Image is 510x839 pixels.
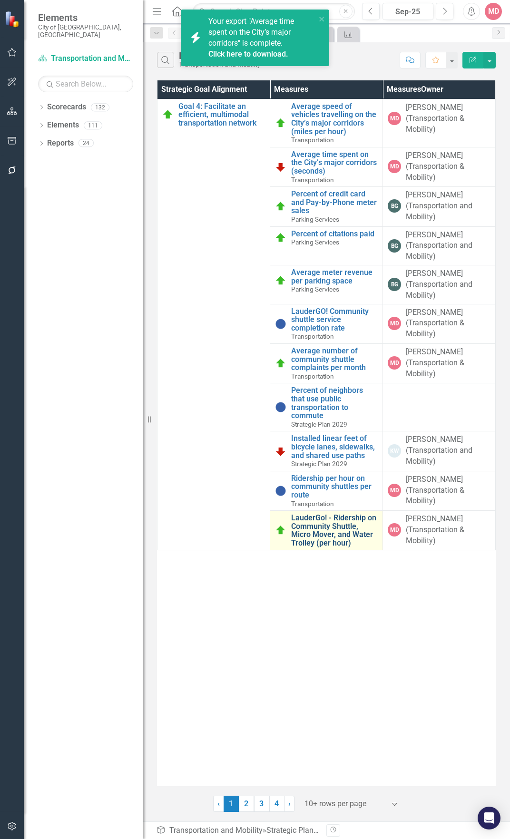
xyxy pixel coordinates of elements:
span: Parking Services [291,238,339,246]
span: Elements [38,12,133,23]
td: Double-Click to Edit Right Click for Context Menu [157,99,270,550]
td: Double-Click to Edit Right Click for Context Menu [270,344,383,383]
img: ClearPoint Strategy [5,10,21,27]
td: Double-Click to Edit [383,265,496,304]
small: City of [GEOGRAPHIC_DATA], [GEOGRAPHIC_DATA] [38,23,133,39]
div: MD [388,160,401,173]
td: Double-Click to Edit Right Click for Context Menu [270,187,383,226]
div: [PERSON_NAME] (Transportation and Mobility) [406,190,490,223]
span: Strategic Plan 2029 [291,420,347,428]
div: 24 [78,139,94,147]
a: Percent of citations paid [291,230,378,238]
div: BG [388,239,401,253]
span: ‹ [217,799,220,808]
div: 111 [84,121,102,129]
span: 1 [224,796,239,812]
td: Double-Click to Edit [383,147,496,186]
a: Ridership per hour on community shuttles per route [291,474,378,499]
div: [PERSON_NAME] (Transportation and Mobility) [406,434,490,467]
div: [PERSON_NAME] (Transportation & Mobility) [406,102,490,135]
button: close [319,13,325,24]
td: Double-Click to Edit Right Click for Context Menu [270,431,383,471]
span: Transportation [291,176,334,184]
td: Double-Click to Edit [383,304,496,343]
span: Transportation [291,332,334,340]
td: Double-Click to Edit Right Click for Context Menu [270,265,383,304]
td: Double-Click to Edit Right Click for Context Menu [270,383,383,431]
a: Percent of credit card and Pay-by-Phone meter sales [291,190,378,215]
img: Reviewing for Improvement [275,161,286,173]
td: Double-Click to Edit [383,511,496,550]
td: Double-Click to Edit [383,99,496,147]
a: Transportation and Mobility [38,53,133,64]
div: [PERSON_NAME] (Transportation & Mobility) [406,307,490,340]
a: Goal 4: Facilitate an efficient, multimodal transportation network [178,102,265,127]
td: Double-Click to Edit [383,187,496,226]
div: 132 [91,103,109,111]
img: Proceeding as Planned [162,109,174,120]
div: KW [388,444,401,458]
a: Average meter revenue per parking space [291,268,378,285]
div: BG [388,199,401,213]
a: Reports [47,138,74,149]
a: Average speed of vehicles travelling on the City’s major corridors (miles per hour) [291,102,378,136]
td: Double-Click to Edit Right Click for Context Menu [270,304,383,343]
img: Information Unavailable [275,318,286,330]
div: MD [388,484,401,497]
a: 3 [254,796,269,812]
a: 2 [239,796,254,812]
img: Information Unavailable [275,401,286,413]
span: Transportation [291,500,334,507]
div: [PERSON_NAME] (Transportation and Mobility) [406,230,490,263]
a: LauderGo! - Ridership on Community Shuttle, Micro Mover, and Water Trolley (per hour) [291,514,378,547]
div: [PERSON_NAME] (Transportation & Mobility) [406,474,490,507]
input: Search Below... [38,76,133,92]
div: Open Intercom Messenger [478,807,500,829]
img: Information Unavailable [275,485,286,497]
td: Double-Click to Edit [383,471,496,510]
span: Parking Services [291,215,339,223]
div: » » [156,825,319,836]
span: Transportation [291,372,334,380]
a: LauderGO! Community shuttle service completion rate [291,307,378,332]
td: Double-Click to Edit [383,383,496,431]
div: MD [388,356,401,370]
input: Search ClearPoint... [193,3,355,20]
div: MD [388,523,401,537]
td: Double-Click to Edit Right Click for Context Menu [270,99,383,147]
div: MD [388,317,401,330]
a: 4 [269,796,284,812]
div: Sep-25 [386,6,430,18]
span: Transportation [291,136,334,144]
img: Proceeding as Planned [275,117,286,129]
a: Average time spent on the City’s major corridors (seconds) [291,150,378,176]
div: [PERSON_NAME] (Transportation & Mobility) [406,150,490,183]
span: › [288,799,291,808]
button: MD [485,3,502,20]
span: Your export "Average time spent on the City’s major corridors" is complete. [208,17,314,59]
img: Proceeding as Planned [275,232,286,244]
td: Double-Click to Edit Right Click for Context Menu [270,226,383,265]
div: MD [388,112,401,125]
button: Sep-25 [382,3,433,20]
span: Parking Services [291,285,339,293]
a: Transportation and Mobility [169,826,263,835]
span: Strategic Plan 2029 [291,460,347,468]
td: Double-Click to Edit Right Click for Context Menu [270,471,383,510]
a: Click here to download. [208,49,288,59]
div: [PERSON_NAME] (Transportation & Mobility) [406,347,490,380]
div: BG [388,278,401,291]
a: Percent of neighbors that use public transportation to commute [291,386,378,419]
img: Proceeding as Planned [275,275,286,286]
a: Average number of community shuttle complaints per month [291,347,378,372]
a: Elements [47,120,79,131]
td: Double-Click to Edit [383,226,496,265]
a: Strategic Plan Alignments [266,826,353,835]
td: Double-Click to Edit [383,344,496,383]
div: [PERSON_NAME] (Transportation and Mobility) [406,268,490,301]
img: Proceeding as Planned [275,525,286,536]
td: Double-Click to Edit Right Click for Context Menu [270,511,383,550]
td: Double-Click to Edit Right Click for Context Menu [270,147,383,186]
img: Reviewing for Improvement [275,446,286,457]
